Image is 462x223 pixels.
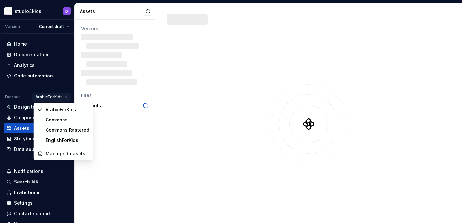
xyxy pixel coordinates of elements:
div: ArabicForKids [46,106,89,113]
div: Commons Rastered [46,127,89,133]
a: Manage datasets [35,148,92,159]
div: Manage datasets [46,150,89,157]
div: EnglishForKids [46,137,89,144]
div: Commons [46,117,89,123]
